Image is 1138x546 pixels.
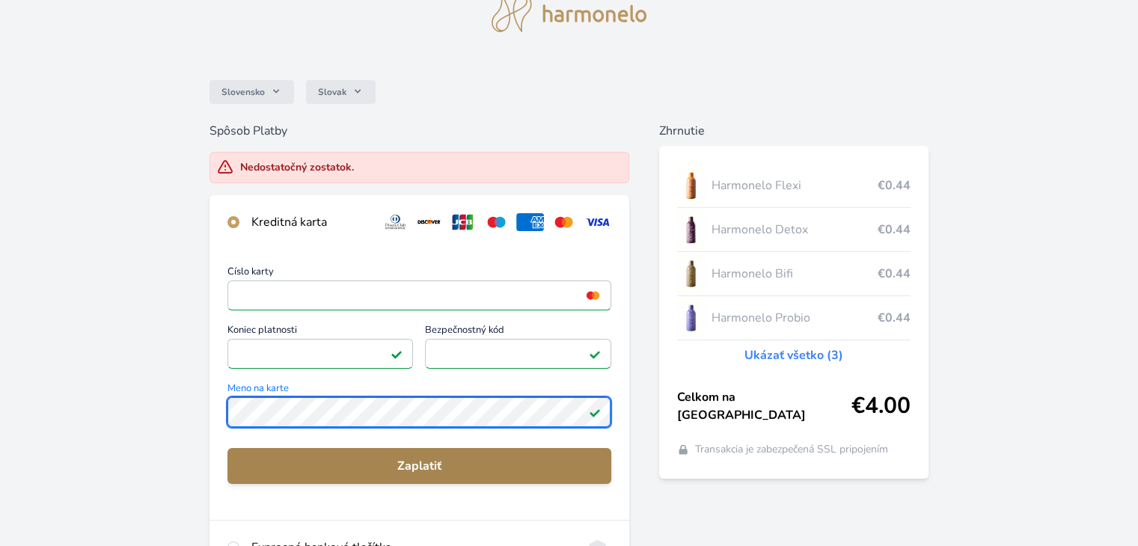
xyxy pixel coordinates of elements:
[227,267,611,280] span: Číslo karty
[227,325,413,339] span: Koniec platnosti
[711,265,877,283] span: Harmonelo Bifi
[711,177,877,194] span: Harmonelo Flexi
[711,221,877,239] span: Harmonelo Detox
[677,299,706,337] img: CLEAN_PROBIO_se_stinem_x-lo.jpg
[209,80,294,104] button: Slovensko
[584,213,611,231] img: visa.svg
[744,346,843,364] a: Ukázať všetko (3)
[415,213,443,231] img: discover.svg
[234,285,604,306] iframe: Iframe pre číslo karty
[878,265,911,283] span: €0.44
[391,348,403,360] img: Pole je platné
[878,177,911,194] span: €0.44
[483,213,510,231] img: maestro.svg
[659,122,929,140] h6: Zhrnutie
[221,86,265,98] span: Slovensko
[589,348,601,360] img: Pole je platné
[239,457,599,475] span: Zaplatiť
[711,309,877,327] span: Harmonelo Probio
[382,213,409,231] img: diners.svg
[449,213,477,231] img: jcb.svg
[227,448,611,484] button: Zaplatiť
[240,160,354,175] div: Nedostatočný zostatok.
[851,393,911,420] span: €4.00
[234,343,406,364] iframe: Iframe pre deň vypršania platnosti
[209,122,628,140] h6: Spôsob Platby
[516,213,544,231] img: amex.svg
[589,406,601,418] img: Pole je platné
[227,397,611,427] input: Meno na kartePole je platné
[677,388,851,424] span: Celkom na [GEOGRAPHIC_DATA]
[251,213,370,231] div: Kreditná karta
[695,442,888,457] span: Transakcia je zabezpečená SSL pripojením
[432,343,604,364] iframe: Iframe pre bezpečnostný kód
[677,255,706,292] img: CLEAN_BIFI_se_stinem_x-lo.jpg
[878,221,911,239] span: €0.44
[318,86,346,98] span: Slovak
[677,167,706,204] img: CLEAN_FLEXI_se_stinem_x-hi_(1)-lo.jpg
[425,325,611,339] span: Bezpečnostný kód
[878,309,911,327] span: €0.44
[227,384,611,397] span: Meno na karte
[550,213,578,231] img: mc.svg
[306,80,376,104] button: Slovak
[583,289,603,302] img: mc
[677,211,706,248] img: DETOX_se_stinem_x-lo.jpg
